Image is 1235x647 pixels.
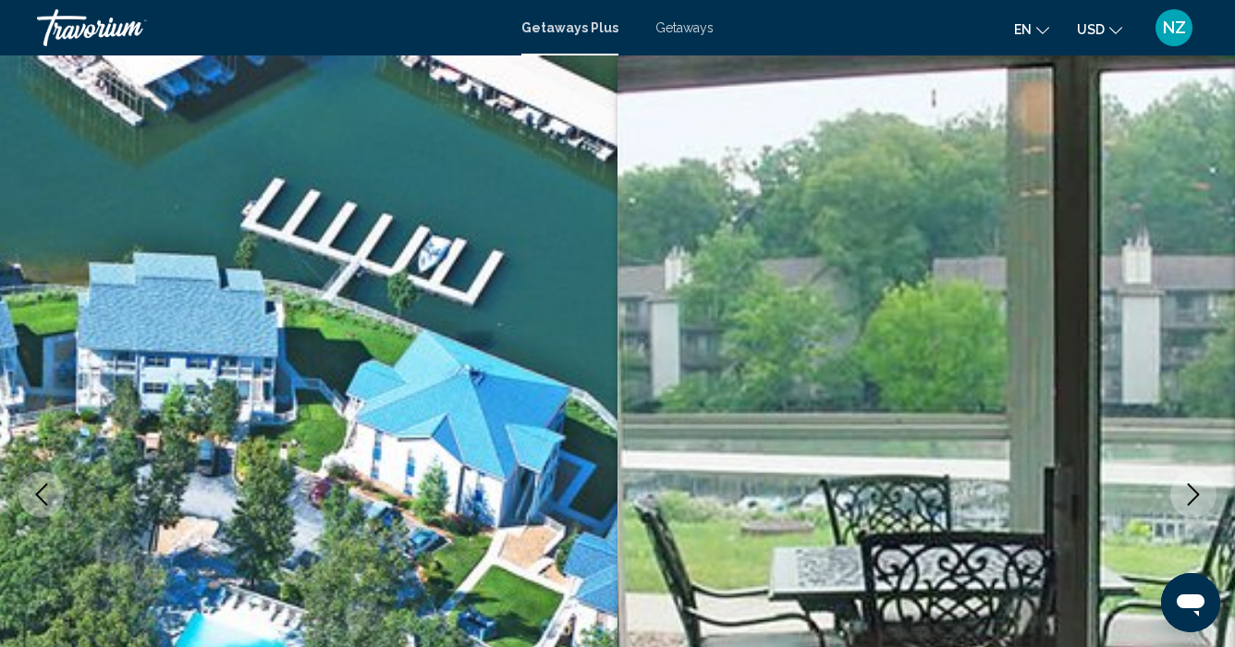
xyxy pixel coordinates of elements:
span: USD [1077,22,1105,37]
button: Change currency [1077,16,1122,43]
button: Next image [1170,471,1217,518]
span: en [1014,22,1032,37]
button: User Menu [1150,8,1198,47]
iframe: Кнопка запуска окна обмена сообщениями [1161,573,1220,632]
a: Getaways [655,20,714,35]
button: Change language [1014,16,1049,43]
span: NZ [1163,18,1186,37]
a: Travorium [37,9,503,46]
a: Getaways Plus [521,20,618,35]
button: Previous image [18,471,65,518]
